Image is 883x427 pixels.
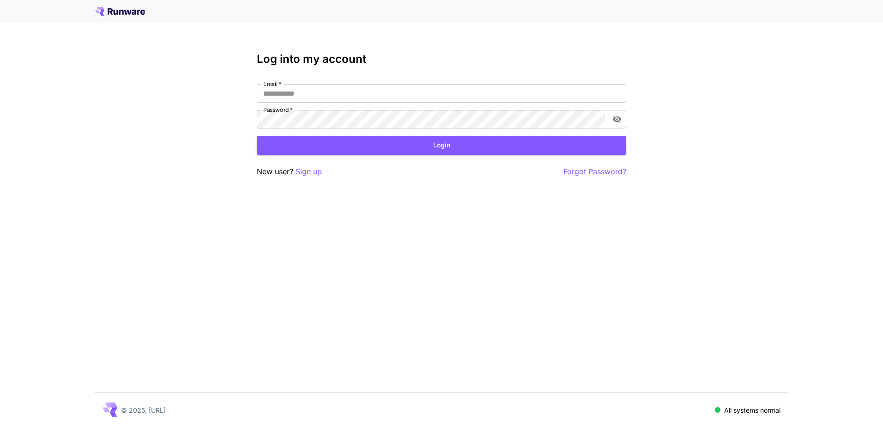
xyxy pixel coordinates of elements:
p: © 2025, [URL] [121,405,166,415]
button: Sign up [296,166,322,177]
h3: Log into my account [257,53,626,66]
p: New user? [257,166,322,177]
label: Email [263,80,281,88]
button: Login [257,136,626,155]
button: toggle password visibility [609,111,625,128]
p: All systems normal [724,405,780,415]
label: Password [263,106,293,114]
button: Forgot Password? [563,166,626,177]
